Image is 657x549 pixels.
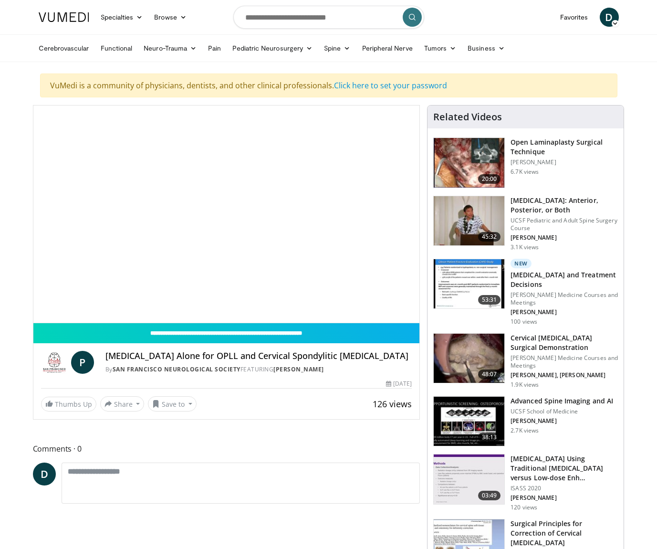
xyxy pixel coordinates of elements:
a: Favorites [554,8,594,27]
a: Functional [95,39,138,58]
a: Cerebrovascular [33,39,95,58]
video-js: Video Player [33,106,420,323]
a: [PERSON_NAME] [273,365,324,373]
a: D [33,463,56,486]
h3: [MEDICAL_DATA] and Treatment Decisions [511,270,618,289]
span: 20:00 [478,174,501,184]
p: [PERSON_NAME] [511,158,618,166]
a: D [600,8,619,27]
a: Pediatric Neurosurgery [227,39,318,58]
h3: [MEDICAL_DATA] Using Traditional [MEDICAL_DATA] versus Low-dose Enh… [511,454,618,483]
a: Peripheral Nerve [356,39,418,58]
a: P [71,351,94,374]
p: [PERSON_NAME], [PERSON_NAME] [511,371,618,379]
h3: Open Laminaplasty Surgical Technique [511,137,618,157]
span: 53:31 [478,295,501,305]
h3: Advanced Spine Imaging and AI [511,396,613,406]
p: UCSF Pediatric and Adult Spine Surgery Course [511,217,618,232]
p: [PERSON_NAME] Medicine Courses and Meetings [511,291,618,306]
input: Search topics, interventions [233,6,424,29]
div: [DATE] [386,380,412,388]
p: 2.7K views [511,427,539,434]
img: 37a1ca3d-d002-4404-841e-646848b90b5b.150x105_q85_crop-smart_upscale.jpg [434,259,504,309]
p: [PERSON_NAME] [511,308,618,316]
a: 03:49 [MEDICAL_DATA] Using Traditional [MEDICAL_DATA] versus Low-dose Enh… ISASS 2020 [PERSON_NAM... [433,454,618,511]
span: 38:13 [478,433,501,442]
a: Neuro-Trauma [138,39,202,58]
a: San Francisco Neurological Society [113,365,240,373]
span: Comments 0 [33,443,420,455]
a: 38:13 Advanced Spine Imaging and AI UCSF School of Medicine [PERSON_NAME] 2.7K views [433,396,618,447]
button: Save to [148,396,197,412]
div: VuMedi is a community of physicians, dentists, and other clinical professionals. [40,74,617,97]
span: 45:32 [478,232,501,242]
a: Browse [148,8,192,27]
a: Specialties [95,8,149,27]
p: [PERSON_NAME] [511,417,613,425]
img: hell_1.png.150x105_q85_crop-smart_upscale.jpg [434,138,504,188]
span: 126 views [373,398,412,410]
div: By FEATURING [105,365,412,374]
a: Thumbs Up [41,397,96,412]
h4: [MEDICAL_DATA] Alone for OPLL and Cervical Spondylitic [MEDICAL_DATA] [105,351,412,361]
h3: Surgical Principles for Correction of Cervical [MEDICAL_DATA] [511,519,618,548]
p: 120 views [511,504,537,511]
a: Business [462,39,511,58]
h4: Related Videos [433,111,502,123]
span: 03:49 [478,491,501,500]
img: San Francisco Neurological Society [41,351,67,374]
a: 53:31 New [MEDICAL_DATA] and Treatment Decisions [PERSON_NAME] Medicine Courses and Meetings [PER... [433,259,618,326]
p: New [511,259,532,268]
a: 48:07 Cervical [MEDICAL_DATA] Surgical Demonstration [PERSON_NAME] Medicine Courses and Meetings ... [433,333,618,389]
img: 6b20b019-4137-448d-985c-834860bb6a08.150x105_q85_crop-smart_upscale.jpg [434,397,504,446]
p: ISASS 2020 [511,485,618,492]
button: Share [100,396,145,412]
span: 48:07 [478,370,501,379]
p: [PERSON_NAME] [511,234,618,242]
img: 39881e2b-1492-44db-9479-cec6abaf7e70.150x105_q85_crop-smart_upscale.jpg [434,196,504,246]
a: Pain [202,39,227,58]
h3: [MEDICAL_DATA]: Anterior, Posterior, or Both [511,196,618,215]
a: 45:32 [MEDICAL_DATA]: Anterior, Posterior, or Both UCSF Pediatric and Adult Spine Surgery Course ... [433,196,618,251]
img: c205f83a-d616-415c-8d4a-799a9bc8b05a.150x105_q85_crop-smart_upscale.jpg [434,454,504,504]
p: 1.9K views [511,381,539,389]
p: 3.1K views [511,243,539,251]
a: Tumors [418,39,462,58]
p: 100 views [511,318,537,326]
a: Click here to set your password [334,80,447,91]
a: Spine [318,39,356,58]
img: 58157025-f9e2-4eaf-bae6-ce946b9fa9fb.150x105_q85_crop-smart_upscale.jpg [434,334,504,383]
p: [PERSON_NAME] Medicine Courses and Meetings [511,354,618,370]
p: UCSF School of Medicine [511,408,613,415]
p: 6.7K views [511,168,539,176]
p: [PERSON_NAME] [511,494,618,502]
a: 20:00 Open Laminaplasty Surgical Technique [PERSON_NAME] 6.7K views [433,137,618,188]
h3: Cervical [MEDICAL_DATA] Surgical Demonstration [511,333,618,352]
img: VuMedi Logo [39,12,89,22]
